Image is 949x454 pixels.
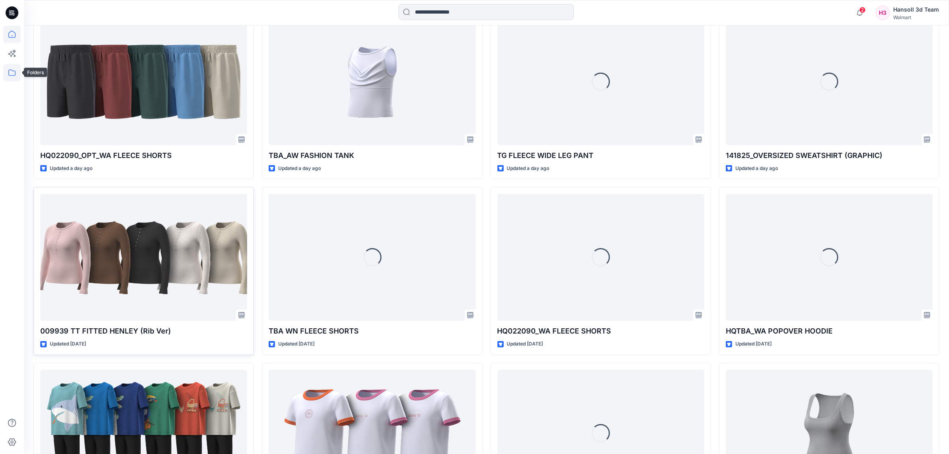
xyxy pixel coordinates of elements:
[497,150,704,161] p: TG FLEECE WIDE LEG PANT
[278,340,314,348] p: Updated [DATE]
[269,150,475,161] p: TBA_AW FASHION TANK
[726,150,933,161] p: 141825_OVERSIZED SWEATSHIRT (GRAPHIC)
[893,14,939,20] div: Walmart
[497,326,704,337] p: HQ022090_WA FLEECE SHORTS
[40,194,247,321] a: 009939 TT FITTED HENLEY (Rib Ver)
[735,340,772,348] p: Updated [DATE]
[726,326,933,337] p: HQTBA_WA POPOVER HOODIE
[893,5,939,14] div: Hansoll 3d Team
[50,164,92,173] p: Updated a day ago
[40,150,247,161] p: HQ022090_OPT_WA FLEECE SHORTS
[269,326,475,337] p: TBA WN FLEECE SHORTS
[859,7,866,13] span: 2
[50,340,86,348] p: Updated [DATE]
[735,164,778,173] p: Updated a day ago
[278,164,321,173] p: Updated a day ago
[507,164,550,173] p: Updated a day ago
[40,326,247,337] p: 009939 TT FITTED HENLEY (Rib Ver)
[507,340,543,348] p: Updated [DATE]
[269,18,475,145] a: TBA_AW FASHION TANK
[40,18,247,145] a: HQ022090_OPT_WA FLEECE SHORTS
[876,6,890,20] div: H3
